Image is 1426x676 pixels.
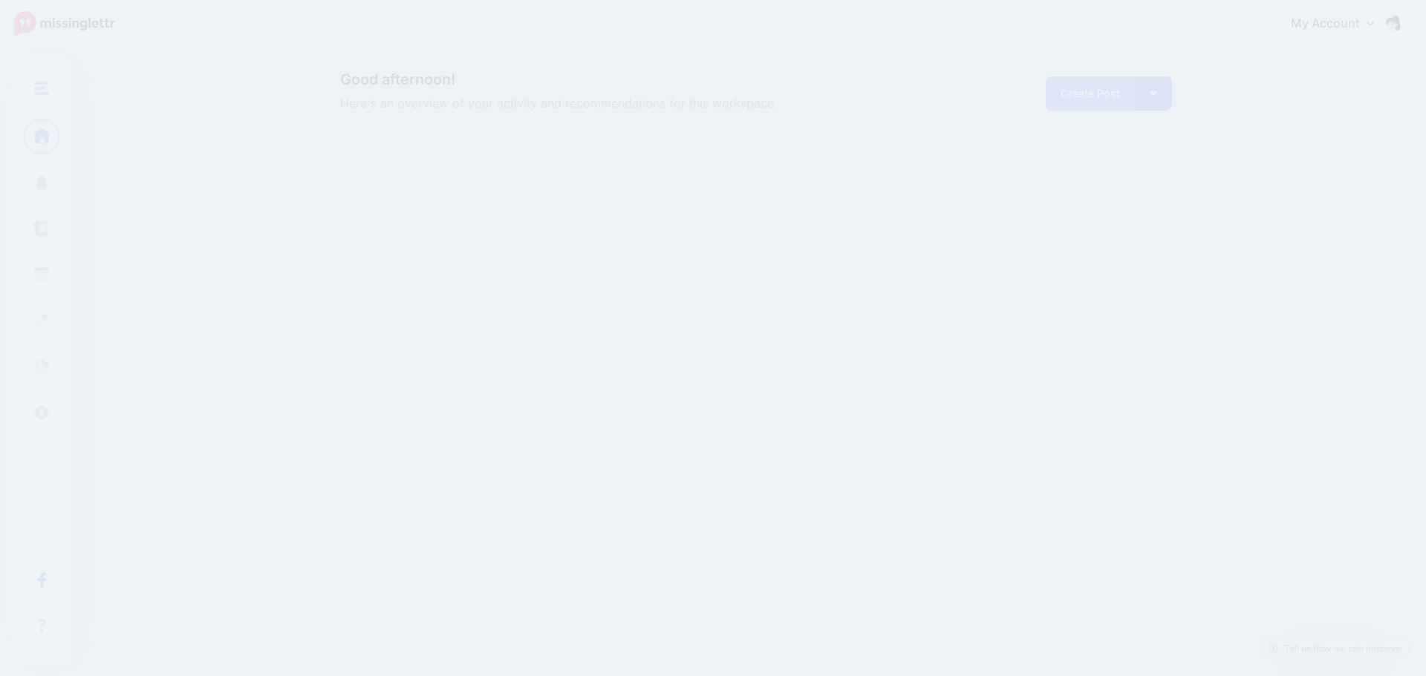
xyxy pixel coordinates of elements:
span: Good afternoon! [340,70,455,88]
img: Missinglettr [14,11,114,36]
span: Here's an overview of your activity and recommendations for this workspace. [340,94,888,114]
img: menu.png [34,82,49,95]
a: Tell us how we can improve [1262,638,1408,658]
a: My Account [1276,6,1404,42]
a: Create Post [1046,76,1135,111]
img: arrow-down-white.png [1150,91,1157,96]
